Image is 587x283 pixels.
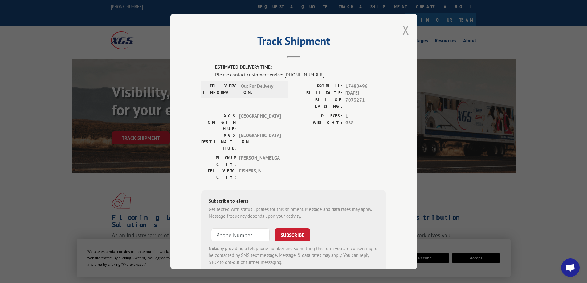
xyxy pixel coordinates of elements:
[201,37,386,48] h2: Track Shipment
[201,132,236,152] label: XGS DESTINATION HUB:
[294,97,342,110] label: BILL OF LADING:
[345,83,386,90] span: 17480496
[215,64,386,71] label: ESTIMATED DELIVERY TIME:
[209,245,379,266] div: by providing a telephone number and submitting this form you are consenting to be contacted by SM...
[239,113,281,132] span: [GEOGRAPHIC_DATA]
[294,83,342,90] label: PROBILL:
[211,228,270,241] input: Phone Number
[201,113,236,132] label: XGS ORIGIN HUB:
[209,197,379,206] div: Subscribe to alerts
[345,90,386,97] span: [DATE]
[209,245,219,251] strong: Note:
[345,97,386,110] span: 7073271
[239,168,281,180] span: FISHERS , IN
[201,168,236,180] label: DELIVERY CITY:
[345,113,386,120] span: 1
[209,206,379,220] div: Get texted with status updates for this shipment. Message and data rates may apply. Message frequ...
[239,132,281,152] span: [GEOGRAPHIC_DATA]
[203,83,238,96] label: DELIVERY INFORMATION:
[294,90,342,97] label: BILL DATE:
[294,113,342,120] label: PIECES:
[561,258,580,277] div: Open chat
[294,119,342,127] label: WEIGHT:
[345,119,386,127] span: 968
[215,71,386,78] div: Please contact customer service: [PHONE_NUMBER].
[201,155,236,168] label: PICKUP CITY:
[275,228,310,241] button: SUBSCRIBE
[239,155,281,168] span: [PERSON_NAME] , GA
[241,83,283,96] span: Out For Delivery
[402,22,409,38] button: Close modal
